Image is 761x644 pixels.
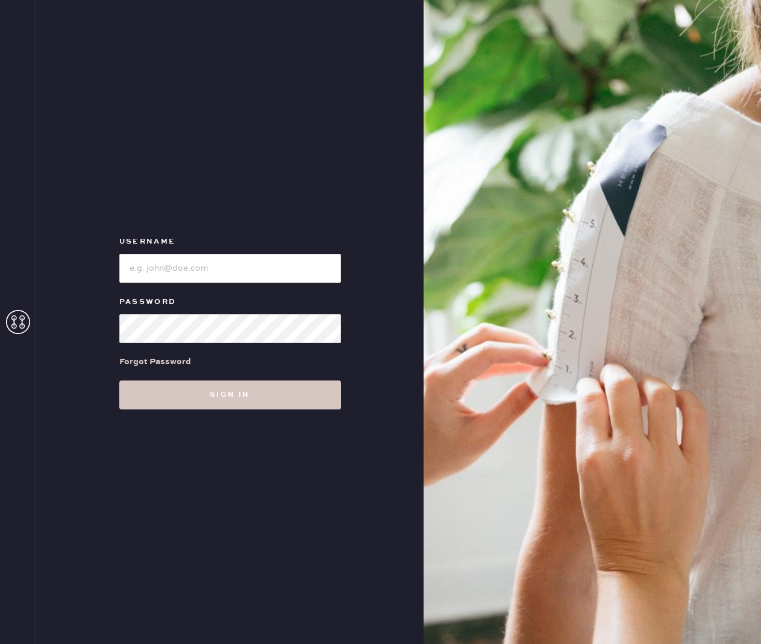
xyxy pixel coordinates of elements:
[119,254,341,283] input: e.g. john@doe.com
[119,380,341,409] button: Sign in
[119,295,341,309] label: Password
[119,355,191,368] div: Forgot Password
[119,343,191,380] a: Forgot Password
[119,235,341,249] label: Username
